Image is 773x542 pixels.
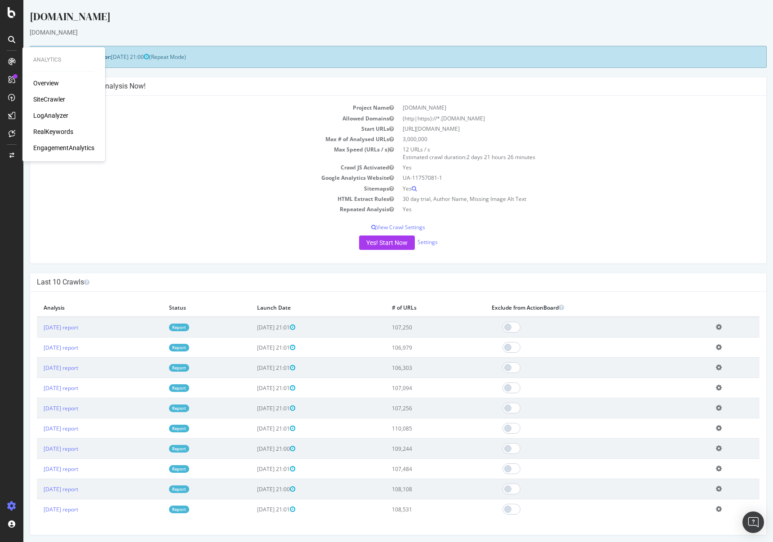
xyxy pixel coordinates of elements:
div: [DOMAIN_NAME] [6,28,743,37]
td: Max Speed (URLs / s) [13,144,375,162]
a: [DATE] report [20,364,55,372]
span: 2 days 21 hours 26 minutes [443,153,512,161]
a: Report [146,506,166,513]
td: 108,531 [362,499,462,520]
a: Report [146,364,166,372]
td: [DOMAIN_NAME] [375,102,736,113]
a: Report [146,344,166,351]
span: [DATE] 21:01 [234,465,272,473]
a: Overview [33,79,59,88]
a: [DATE] report [20,404,55,412]
th: Exclude from ActionBoard [462,298,686,317]
a: SiteCrawler [33,95,65,104]
a: [DATE] report [20,465,55,473]
td: [URL][DOMAIN_NAME] [375,124,736,134]
span: [DATE] 21:01 [234,506,272,513]
a: Report [146,404,166,412]
span: [DATE] 21:01 [234,425,272,432]
span: [DATE] 21:00 [234,445,272,453]
td: 109,244 [362,439,462,459]
a: [DATE] report [20,344,55,351]
td: 30 day trial, Author Name, Missing Image Alt Text [375,194,736,204]
td: 107,484 [362,459,462,479]
td: 106,979 [362,338,462,358]
a: Report [146,425,166,432]
td: 107,250 [362,317,462,338]
td: Max # of Analysed URLs [13,134,375,144]
a: [DATE] report [20,425,55,432]
a: Report [146,324,166,331]
h4: Configure your New Analysis Now! [13,82,736,91]
span: [DATE] 21:01 [234,364,272,372]
span: [DATE] 21:00 [88,53,126,61]
p: View Crawl Settings [13,223,736,231]
td: Repeated Analysis [13,204,375,214]
td: Sitemaps [13,183,375,194]
td: 110,085 [362,418,462,439]
th: Analysis [13,298,139,317]
span: [DATE] 21:01 [234,324,272,331]
a: [DATE] report [20,485,55,493]
div: [DOMAIN_NAME] [6,9,743,28]
td: HTML Extract Rules [13,194,375,204]
span: [DATE] 21:01 [234,404,272,412]
span: [DATE] 21:01 [234,384,272,392]
td: Start URLs [13,124,375,134]
a: [DATE] report [20,324,55,331]
td: 107,256 [362,398,462,418]
td: 107,094 [362,378,462,398]
h4: Last 10 Crawls [13,278,736,287]
strong: Next Launch Scheduled for: [13,53,88,61]
a: Settings [394,238,414,246]
a: Report [146,384,166,392]
th: # of URLs [362,298,462,317]
td: 108,108 [362,479,462,499]
td: Project Name [13,102,375,113]
th: Status [139,298,227,317]
a: Report [146,485,166,493]
td: 12 URLs / s Estimated crawl duration: [375,144,736,162]
div: Analytics [33,56,94,64]
td: UA-11757081-1 [375,173,736,183]
td: Yes [375,162,736,173]
button: Yes! Start Now [336,235,391,250]
th: Launch Date [227,298,362,317]
a: RealKeywords [33,127,73,136]
a: [DATE] report [20,506,55,513]
div: (Repeat Mode) [6,46,743,68]
td: 106,303 [362,358,462,378]
td: Google Analytics Website [13,173,375,183]
span: [DATE] 21:01 [234,344,272,351]
td: Yes [375,204,736,214]
td: (http|https)://*.[DOMAIN_NAME] [375,113,736,124]
a: [DATE] report [20,445,55,453]
a: LogAnalyzer [33,111,68,120]
a: [DATE] report [20,384,55,392]
a: EngagementAnalytics [33,143,94,152]
span: [DATE] 21:00 [234,485,272,493]
td: 3,000,000 [375,134,736,144]
td: Allowed Domains [13,113,375,124]
td: Yes [375,183,736,194]
a: Report [146,465,166,473]
td: Crawl JS Activated [13,162,375,173]
div: Open Intercom Messenger [742,511,764,533]
a: Report [146,445,166,453]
